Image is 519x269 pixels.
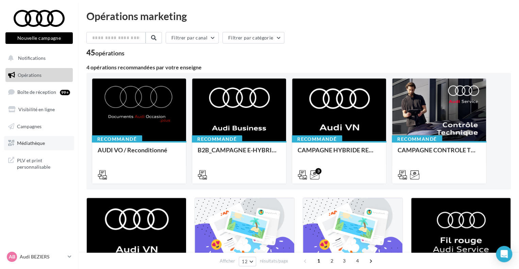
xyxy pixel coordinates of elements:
[9,253,15,260] span: AB
[292,135,342,143] div: Recommandé
[95,50,124,56] div: opérations
[17,89,56,95] span: Boîte de réception
[98,147,181,160] div: AUDI VO / Reconditionné
[4,51,71,65] button: Notifications
[166,32,219,44] button: Filtrer par canal
[239,257,256,266] button: 12
[17,156,70,170] span: PLV et print personnalisable
[352,255,363,266] span: 4
[4,119,74,134] a: Campagnes
[60,90,70,95] div: 99+
[4,153,74,173] a: PLV et print personnalisable
[339,255,350,266] span: 3
[4,85,74,99] a: Boîte de réception99+
[198,147,281,160] div: B2B_CAMPAGNE E-HYBRID OCTOBRE
[5,32,73,44] button: Nouvelle campagne
[5,250,73,263] a: AB Audi BEZIERS
[86,65,511,70] div: 4 opérations recommandées par votre enseigne
[18,106,55,112] span: Visibilité en ligne
[298,147,381,160] div: CAMPAGNE HYBRIDE RECHARGEABLE
[242,259,248,264] span: 12
[17,140,45,146] span: Médiathèque
[496,246,512,262] div: Open Intercom Messenger
[192,135,242,143] div: Recommandé
[220,258,235,264] span: Afficher
[315,168,321,174] div: 3
[398,147,481,160] div: CAMPAGNE CONTROLE TECHNIQUE 25€ OCTOBRE
[18,55,46,61] span: Notifications
[86,49,124,56] div: 45
[327,255,337,266] span: 2
[18,72,41,78] span: Opérations
[392,135,442,143] div: Recommandé
[313,255,324,266] span: 1
[260,258,288,264] span: résultats/page
[222,32,284,44] button: Filtrer par catégorie
[17,123,41,129] span: Campagnes
[86,11,511,21] div: Opérations marketing
[4,102,74,117] a: Visibilité en ligne
[92,135,142,143] div: Recommandé
[4,68,74,82] a: Opérations
[4,136,74,150] a: Médiathèque
[20,253,65,260] p: Audi BEZIERS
